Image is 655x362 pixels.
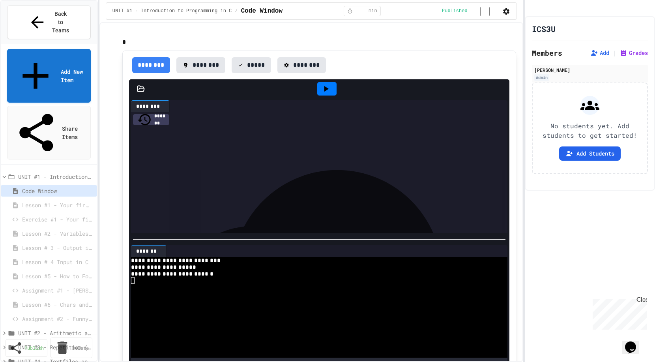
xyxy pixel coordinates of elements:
span: Back to Teams [51,10,70,35]
h2: Members [532,47,562,58]
a: Add New Item [7,49,91,103]
div: Content is published and visible to students [442,6,499,16]
h1: ICS3U [532,23,556,34]
span: Code Window [22,187,94,195]
span: | [612,48,616,58]
span: Assignment #1 - [PERSON_NAME]'s Age, Weight, Height. [22,286,92,294]
button: Add [590,49,609,57]
span: Lesson # 3 - Output in C (printf) [22,244,92,252]
span: Exercise #1 - Your first program in C [22,215,92,223]
div: Chat with us now!Close [3,3,54,50]
span: Lesson # 4 Input in C [22,258,92,266]
iframe: chat widget [589,296,647,330]
span: Code Window [241,6,283,16]
a: Publish [6,339,47,357]
span: / [235,8,238,14]
div: Admin [534,74,549,81]
span: Lesson #1 - Your first program. [22,201,89,209]
span: Lesson #2 - Variables in C [22,229,92,238]
span: Assignment #2 - Funny Headlines [22,315,92,323]
span: Published [442,8,468,14]
span: UNIT #1 - Introduction to Programming in C [18,173,94,181]
iframe: chat widget [622,330,647,354]
span: UNIT #1 - Introduction to Programming in C [112,8,232,14]
button: More options [91,203,94,206]
button: Grades [619,49,648,57]
button: Back to Teams [7,6,91,39]
span: UNIT #2 - Arithmetic and Selection [18,329,94,337]
a: Share Items [7,106,91,159]
button: Add Students [559,146,621,161]
span: Lesson #6 - Chars and Strings [22,300,92,309]
span: Lesson #5 - How to Format Your Code [22,272,92,280]
span: min [369,8,377,14]
div: [PERSON_NAME] [534,66,646,73]
input: publish toggle [471,7,499,16]
p: No students yet. Add students to get started! [539,121,641,140]
a: Delete [51,338,92,358]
